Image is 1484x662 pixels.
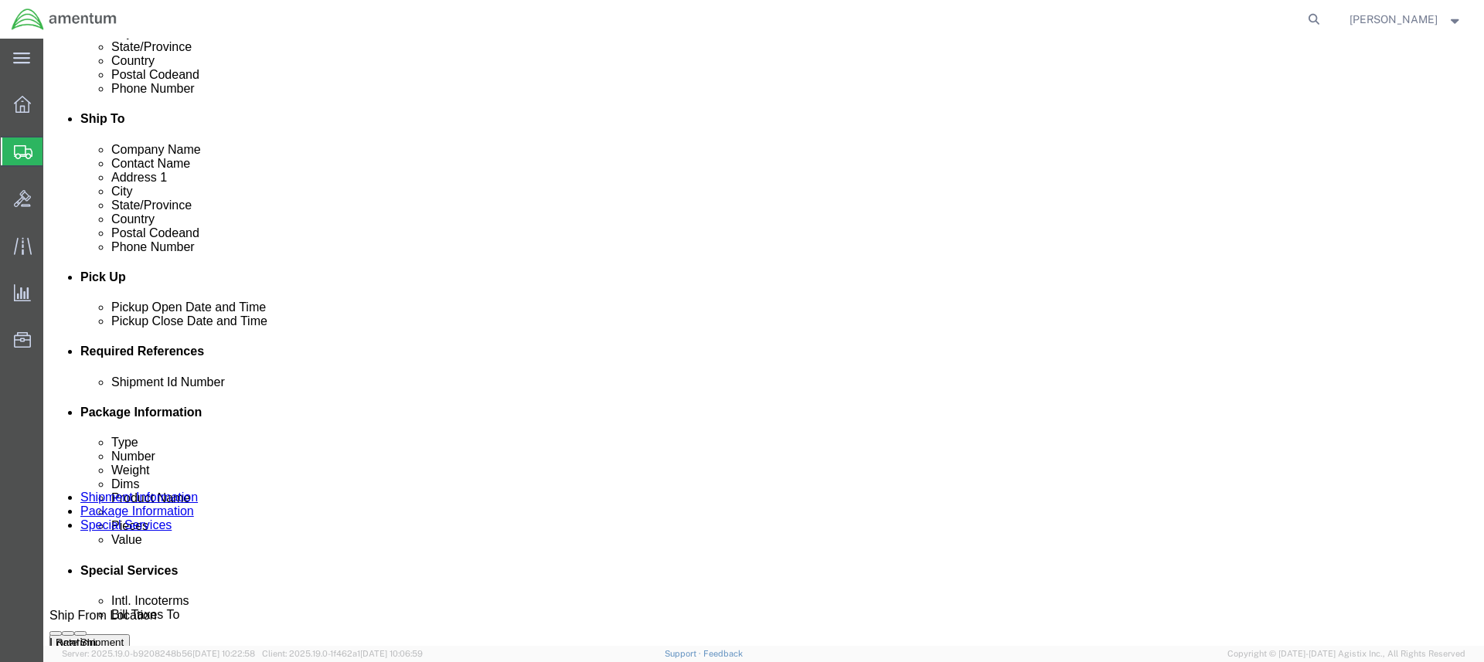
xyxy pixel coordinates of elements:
iframe: FS Legacy Container [43,39,1484,646]
img: logo [11,8,117,31]
a: Feedback [703,649,743,658]
a: Support [665,649,703,658]
span: Client: 2025.19.0-1f462a1 [262,649,423,658]
button: [PERSON_NAME] [1349,10,1463,29]
span: Server: 2025.19.0-b9208248b56 [62,649,255,658]
span: [DATE] 10:06:59 [360,649,423,658]
span: [DATE] 10:22:58 [192,649,255,658]
span: Ronald Pineda [1350,11,1438,28]
span: Copyright © [DATE]-[DATE] Agistix Inc., All Rights Reserved [1227,647,1465,660]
